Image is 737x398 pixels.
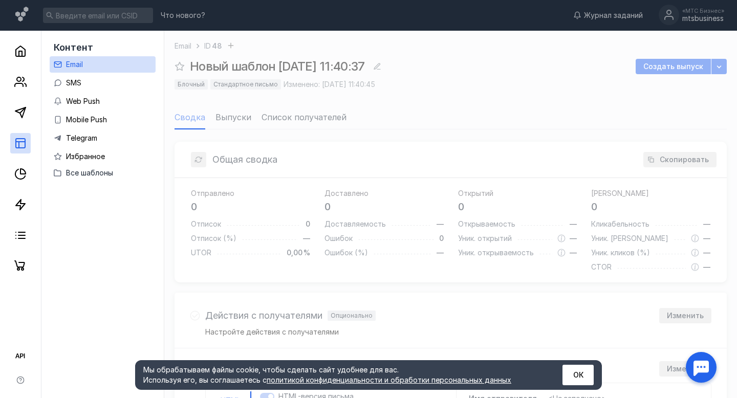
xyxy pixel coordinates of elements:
[54,165,151,181] button: Все шаблоны
[50,93,156,109] a: Web Push
[161,12,205,19] span: Что нового?
[50,75,156,91] a: SMS
[66,134,97,142] span: Telegram
[66,78,81,87] span: SMS
[43,8,153,23] input: Введите email или CSID
[66,168,113,177] span: Все шаблоны
[66,115,107,124] span: Mobile Push
[66,60,83,69] span: Email
[562,365,594,385] button: ОК
[682,8,724,14] div: «МТС Бизнес»
[584,10,643,20] span: Журнал заданий
[568,10,648,20] a: Журнал заданий
[267,375,511,384] a: политикой конфиденциальности и обработки персональных данных
[50,148,156,165] a: Избранное
[682,14,724,23] div: mtsbusiness
[50,130,156,146] a: Telegram
[50,112,156,128] a: Mobile Push
[156,12,210,19] a: Что нового?
[50,56,156,73] a: Email
[66,152,105,161] span: Избранное
[143,365,537,385] div: Мы обрабатываем файлы cookie, чтобы сделать сайт удобнее для вас. Используя его, вы соглашаетесь c
[54,42,93,53] span: Контент
[66,97,100,105] span: Web Push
